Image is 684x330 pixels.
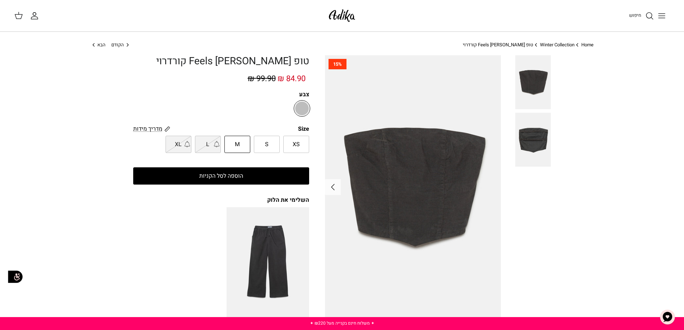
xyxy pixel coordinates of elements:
span: XS [293,140,300,149]
a: Winter Collection [540,41,574,48]
a: Home [581,41,594,48]
span: 84.90 ₪ [278,73,306,84]
span: חיפוש [629,12,641,19]
button: הוספה לסל הקניות [133,167,309,185]
span: הקודם [111,41,124,48]
label: צבע [133,90,309,98]
img: Adika IL [327,7,357,24]
a: החשבון שלי [30,11,42,20]
img: accessibility_icon02.svg [5,267,25,287]
span: S [265,140,269,149]
div: השלימי את הלוק [133,196,309,204]
span: L [206,140,209,149]
a: מדריך מידות [133,125,170,133]
a: הבא [91,42,106,48]
span: M [235,140,240,149]
button: צ'אט [657,306,678,328]
span: הבא [97,41,106,48]
span: מדריך מידות [133,125,162,133]
h1: טופ [PERSON_NAME] Feels קורדרוי [133,55,309,68]
a: מכנסיים רחבים Nostalgic Feels קורדרוי [227,207,309,326]
a: חיפוש [629,11,654,20]
a: הקודם [111,42,131,48]
a: טופ [PERSON_NAME] Feels קורדרוי [463,41,533,48]
legend: Size [298,125,309,133]
span: 99.90 ₪ [248,73,276,84]
button: Next [325,179,341,195]
a: ✦ משלוח חינם בקנייה מעל ₪220 ✦ [310,320,374,326]
span: XL [175,140,182,149]
nav: Breadcrumbs [91,42,594,48]
button: Toggle menu [654,8,670,24]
